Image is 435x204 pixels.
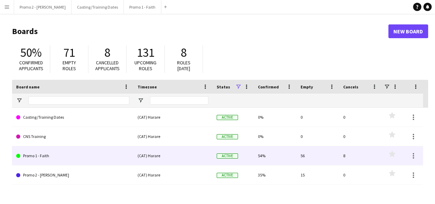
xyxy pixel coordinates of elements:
[124,0,161,14] button: Promo 1 - Faith
[296,165,339,184] div: 15
[138,84,157,89] span: Timezone
[181,45,187,60] span: 8
[150,96,208,105] input: Timezone Filter Input
[19,60,43,72] span: Confirmed applicants
[343,84,358,89] span: Cancels
[254,165,296,184] div: 35%
[217,173,238,178] span: Active
[63,45,75,60] span: 71
[254,127,296,146] div: 0%
[16,127,129,146] a: CNS Training
[133,108,213,127] div: (CAT) Harare
[217,115,238,120] span: Active
[16,108,129,127] a: Casting/Training Dates
[133,127,213,146] div: (CAT) Harare
[12,26,388,36] h1: Boards
[16,165,129,185] a: Promo 2 - [PERSON_NAME]
[20,45,42,60] span: 50%
[16,146,129,165] a: Promo 1 - Faith
[138,97,144,104] button: Open Filter Menu
[339,146,382,165] div: 8
[217,153,238,159] span: Active
[296,146,339,165] div: 56
[14,0,72,14] button: Promo 2 - [PERSON_NAME]
[105,45,110,60] span: 8
[29,96,129,105] input: Board name Filter Input
[388,24,428,38] a: New Board
[72,0,124,14] button: Casting/Training Dates
[217,134,238,139] span: Active
[296,108,339,127] div: 0
[254,146,296,165] div: 54%
[258,84,279,89] span: Confirmed
[339,127,382,146] div: 0
[339,165,382,184] div: 0
[177,60,191,72] span: Roles [DATE]
[133,165,213,184] div: (CAT) Harare
[254,108,296,127] div: 0%
[16,84,40,89] span: Board name
[95,60,120,72] span: Cancelled applicants
[134,60,156,72] span: Upcoming roles
[339,108,382,127] div: 0
[63,60,76,72] span: Empty roles
[301,84,313,89] span: Empty
[133,146,213,165] div: (CAT) Harare
[296,127,339,146] div: 0
[16,97,22,104] button: Open Filter Menu
[217,84,230,89] span: Status
[137,45,154,60] span: 131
